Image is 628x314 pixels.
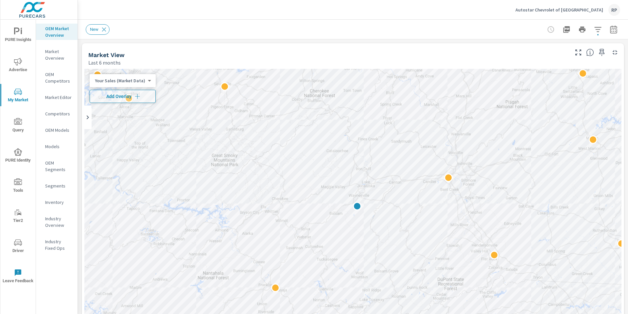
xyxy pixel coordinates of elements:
div: OEM Market Overview [36,24,78,40]
span: Tools [2,178,34,194]
div: Competitors [36,109,78,119]
p: Market Editor [45,94,72,101]
p: Market Overview [45,48,72,61]
div: Segments [36,181,78,191]
p: Industry Overview [45,215,72,228]
div: Industry Fixed Ops [36,237,78,253]
span: Query [2,118,34,134]
p: Autostar Chevrolet of [GEOGRAPHIC_DATA] [515,7,603,13]
h5: Market View [88,51,125,58]
p: Last 6 months [88,59,121,67]
div: RP [608,4,620,16]
span: Tier2 [2,208,34,225]
span: Add Overlay [93,93,153,100]
p: OEM Segments [45,160,72,173]
p: Inventory [45,199,72,206]
div: OEM Competitors [36,69,78,86]
button: Make Fullscreen [573,47,584,58]
button: Minimize Widget [610,47,620,58]
span: PURE Identity [2,148,34,164]
span: PURE Insights [2,28,34,44]
button: Print Report [576,23,589,36]
p: OEM Market Overview [45,25,72,38]
span: Driver [2,239,34,255]
p: Competitors [45,110,72,117]
p: Your Sales (Market Data) [95,78,145,84]
div: Your Sales (Market Data) [90,78,150,84]
span: Advertise [2,58,34,74]
div: New [86,24,110,35]
span: Leave Feedback [2,269,34,285]
span: My Market [2,88,34,104]
div: OEM Segments [36,158,78,174]
div: Market Overview [36,47,78,63]
div: Models [36,142,78,151]
div: Industry Overview [36,214,78,230]
div: Inventory [36,197,78,207]
p: OEM Models [45,127,72,133]
p: Segments [45,183,72,189]
div: nav menu [0,20,36,291]
p: Industry Fixed Ops [45,238,72,251]
p: OEM Competitors [45,71,72,84]
button: Add Overlay [90,90,156,103]
span: New [86,27,102,32]
span: Find the biggest opportunities in your market for your inventory. Understand by postal code where... [586,49,594,56]
span: Save this to your personalized report [597,47,607,58]
p: Models [45,143,72,150]
div: OEM Models [36,125,78,135]
div: Market Editor [36,92,78,102]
